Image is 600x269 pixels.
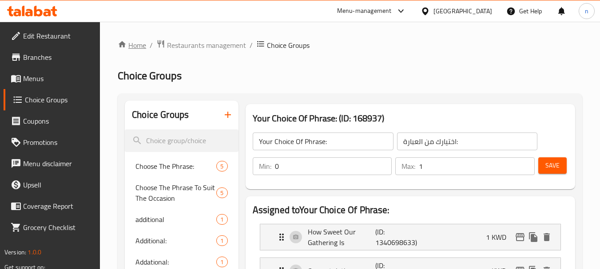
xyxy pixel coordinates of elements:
[125,230,238,251] div: Additional:1
[401,161,415,172] p: Max:
[4,68,100,89] a: Menus
[4,246,26,258] span: Version:
[4,110,100,132] a: Coupons
[4,153,100,174] a: Menu disclaimer
[4,132,100,153] a: Promotions
[135,161,216,172] span: Choose The Phrase:
[4,25,100,47] a: Edit Restaurant
[132,108,189,121] h2: Choice Groups
[433,6,492,16] div: [GEOGRAPHIC_DATA]
[4,89,100,110] a: Choice Groups
[216,161,227,172] div: Choices
[125,177,238,209] div: Choose The Phrase To Suit The Occasion5
[217,215,227,224] span: 1
[217,258,227,266] span: 1
[217,162,227,171] span: 5
[253,203,568,217] h2: Assigned to Your Choice Of Phrase:
[267,40,310,51] span: Choice Groups
[216,257,227,267] div: Choices
[253,111,568,125] h3: Your Choice Of Phrase: (ID: 168937)
[216,214,227,225] div: Choices
[527,230,540,244] button: duplicate
[23,31,93,41] span: Edit Restaurant
[167,40,246,51] span: Restaurants management
[217,237,227,245] span: 1
[4,47,100,68] a: Branches
[250,40,253,51] li: /
[118,40,146,51] a: Home
[216,235,227,246] div: Choices
[156,39,246,51] a: Restaurants management
[125,156,238,177] div: Choose The Phrase:5
[25,94,93,105] span: Choice Groups
[23,73,93,84] span: Menus
[538,157,567,174] button: Save
[135,235,216,246] span: Additional:
[23,116,93,126] span: Coupons
[4,217,100,238] a: Grocery Checklist
[260,224,560,250] div: Expand
[337,6,392,16] div: Menu-management
[23,201,93,211] span: Coverage Report
[118,66,182,86] span: Choice Groups
[28,246,41,258] span: 1.0.0
[259,161,271,172] p: Min:
[23,158,93,169] span: Menu disclaimer
[118,39,582,51] nav: breadcrumb
[135,257,216,267] span: Addational:
[135,214,216,225] span: additional
[545,160,560,171] span: Save
[540,230,553,244] button: delete
[4,195,100,217] a: Coverage Report
[585,6,588,16] span: n
[125,129,238,152] input: search
[23,52,93,62] span: Branches
[513,230,527,244] button: edit
[135,182,216,203] span: Choose The Phrase To Suit The Occasion
[375,226,421,248] p: (ID: 1340698633)
[4,174,100,195] a: Upsell
[23,222,93,233] span: Grocery Checklist
[125,209,238,230] div: additional1
[308,226,376,248] p: How Sweet Our Gathering Is
[217,189,227,197] span: 5
[216,187,227,198] div: Choices
[150,40,153,51] li: /
[23,137,93,148] span: Promotions
[23,179,93,190] span: Upsell
[486,232,513,242] p: 1 KWD
[253,220,568,254] li: Expand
